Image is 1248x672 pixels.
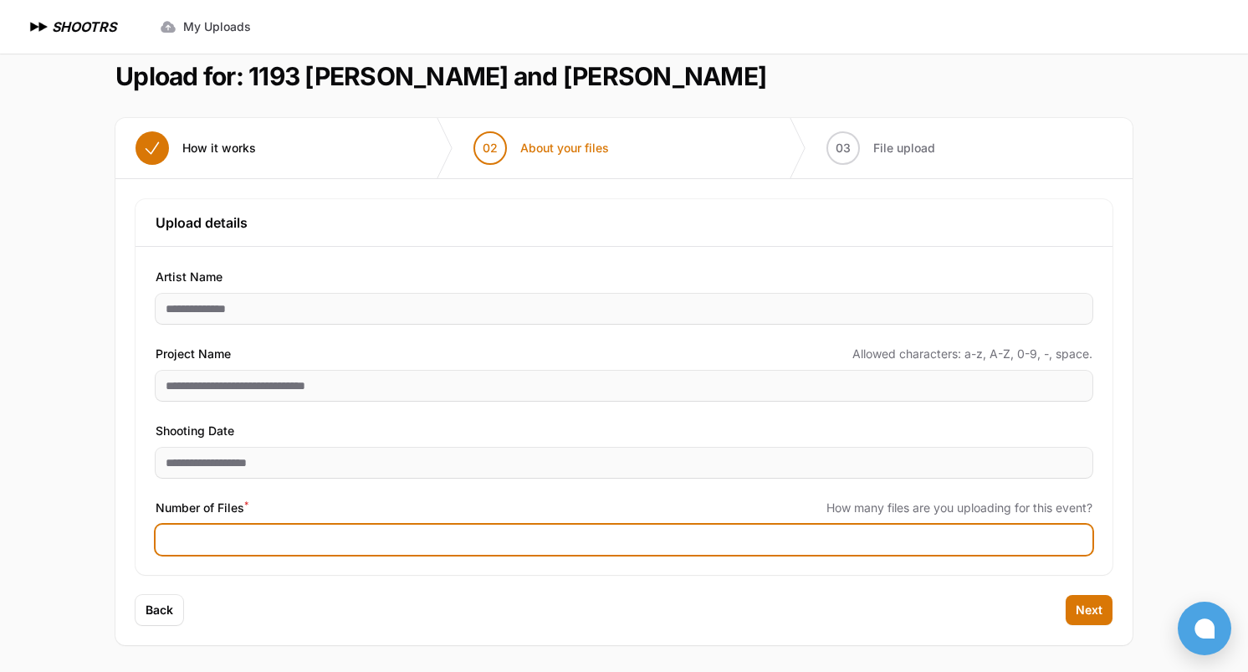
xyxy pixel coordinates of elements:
[156,498,248,518] span: Number of Files
[146,602,173,618] span: Back
[836,140,851,156] span: 03
[806,118,955,178] button: 03 File upload
[873,140,935,156] span: File upload
[136,595,183,625] button: Back
[183,18,251,35] span: My Uploads
[115,118,276,178] button: How it works
[27,17,116,37] a: SHOOTRS SHOOTRS
[1066,595,1112,625] button: Next
[483,140,498,156] span: 02
[150,12,261,42] a: My Uploads
[27,17,52,37] img: SHOOTRS
[156,421,234,441] span: Shooting Date
[182,140,256,156] span: How it works
[1178,602,1231,655] button: Open chat window
[156,267,222,287] span: Artist Name
[156,344,231,364] span: Project Name
[1076,602,1102,618] span: Next
[52,17,116,37] h1: SHOOTRS
[453,118,629,178] button: 02 About your files
[156,213,1092,233] h3: Upload details
[826,500,1092,516] span: How many files are you uploading for this event?
[852,346,1092,362] span: Allowed characters: a-z, A-Z, 0-9, -, space.
[115,61,766,91] h1: Upload for: 1193 [PERSON_NAME] and [PERSON_NAME]
[520,140,609,156] span: About your files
